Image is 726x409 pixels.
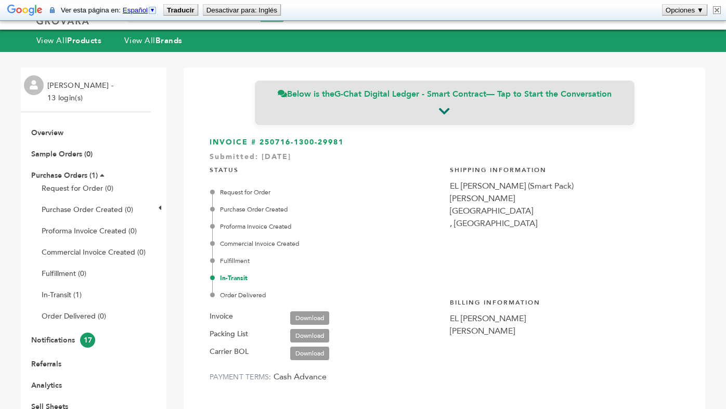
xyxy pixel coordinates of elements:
h4: STATUS [210,158,439,180]
a: Español [123,6,157,14]
div: EL [PERSON_NAME] [450,312,680,325]
div: [GEOGRAPHIC_DATA] [450,205,680,217]
strong: G-Chat Digital Ledger - Smart Contract [334,88,486,100]
a: Referrals [31,359,61,369]
button: Traducir [164,5,198,15]
img: Cerrar [713,6,721,14]
strong: Brands [155,35,183,46]
label: Invoice [210,310,233,323]
img: Google Traductor [7,4,43,18]
div: Submitted: [DATE] [210,152,679,167]
div: Purchase Order Created [212,205,439,214]
button: Opciones ▼ [663,5,707,15]
a: Fulfillment (0) [42,269,86,279]
img: profile.png [24,75,44,95]
div: Fulfillment [212,256,439,266]
span: Below is the — Tap to Start the Conversation [278,88,612,100]
b: Traducir [167,6,195,14]
a: View AllBrands [124,35,183,46]
div: [PERSON_NAME] [450,192,680,205]
div: Request for Order [212,188,439,197]
div: , [GEOGRAPHIC_DATA] [450,217,680,230]
a: In-Transit (1) [42,290,82,300]
a: Order Delivered (0) [42,311,106,321]
li: [PERSON_NAME] - 13 login(s) [47,80,116,104]
div: Commercial Invoice Created [212,239,439,248]
a: Request for Order (0) [42,183,113,193]
strong: Products [67,35,101,46]
span: Cash Advance [274,371,327,382]
div: In-Transit [212,273,439,283]
a: Purchase Order Created (0) [42,205,133,215]
a: Download [290,347,329,360]
div: [PERSON_NAME] [450,325,680,337]
a: Sample Orders (0) [31,149,93,159]
span: 17 [80,333,95,348]
a: Purchase Orders (1) [31,170,98,180]
a: Proforma Invoice Created (0) [42,226,137,236]
button: Desactivar para: Inglés [203,5,280,15]
div: EL [PERSON_NAME] (Smart Pack) [450,180,680,192]
a: View AllProducts [36,35,102,46]
label: PAYMENT TERMS: [210,372,271,382]
div: Proforma Invoice Created [212,222,439,231]
span: Español [123,6,148,14]
div: Order Delivered [212,291,439,300]
label: Carrier BOL [210,346,249,358]
a: Download [290,329,329,342]
a: Download [290,311,329,325]
h3: INVOICE # 250716-1300-29981 [210,137,679,148]
a: Notifications17 [31,335,95,345]
a: Analytics [31,380,62,390]
h4: Shipping Information [450,158,680,180]
span: Ver esta página en: [61,6,159,14]
a: Commercial Invoice Created (0) [42,247,146,257]
label: Packing List [210,328,248,340]
a: Overview [31,128,63,138]
h4: Billing Information [450,291,680,312]
img: El contenido de esta página segura se enviará a Google para traducirlo con una conexión segura. [50,6,55,14]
